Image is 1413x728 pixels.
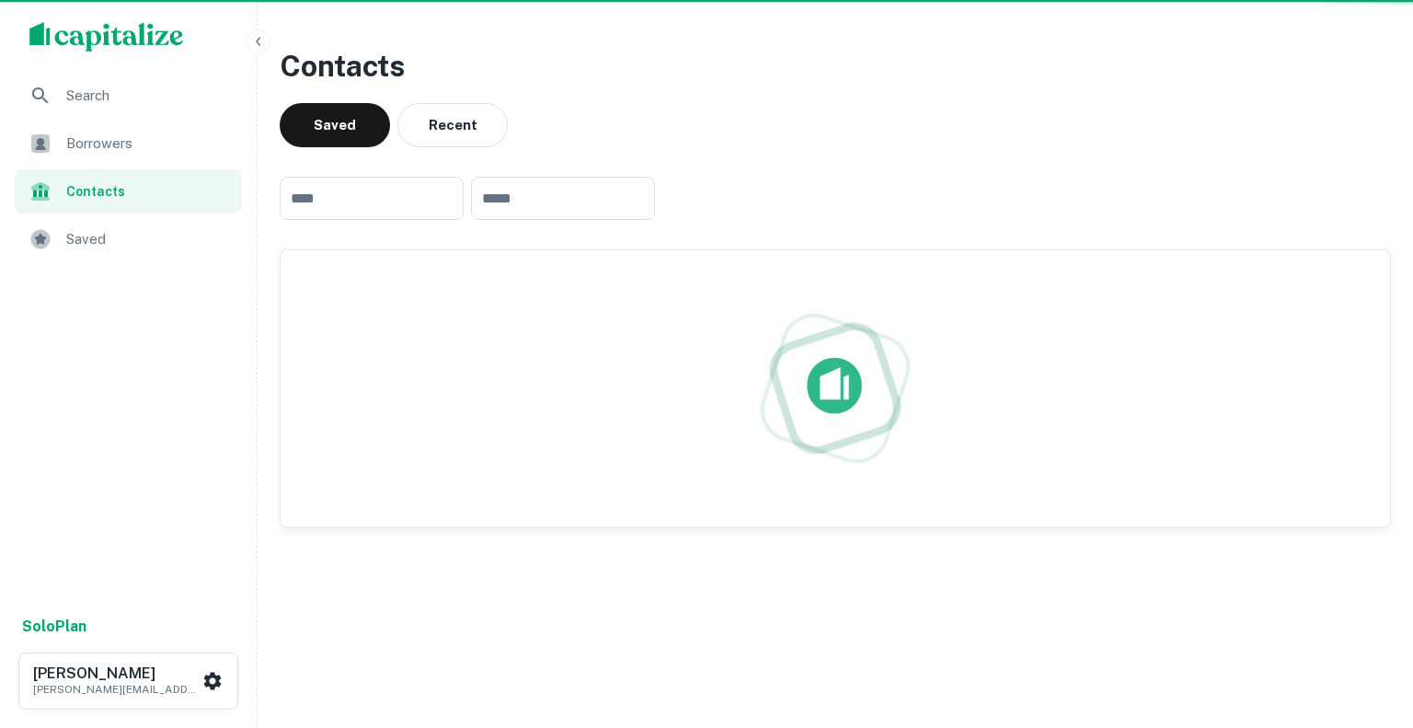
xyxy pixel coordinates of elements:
[66,133,231,155] span: Borrowers
[1321,522,1413,610] iframe: Chat Widget
[18,653,238,710] button: [PERSON_NAME][PERSON_NAME][EMAIL_ADDRESS][DOMAIN_NAME]
[66,85,231,107] span: Search
[33,681,199,698] p: [PERSON_NAME][EMAIL_ADDRESS][DOMAIN_NAME]
[15,74,242,118] a: Search
[22,616,86,638] a: SoloPlan
[15,217,242,261] a: Saved
[15,169,242,214] a: Contacts
[66,228,231,250] span: Saved
[397,103,508,147] button: Recent
[33,666,199,681] h6: [PERSON_NAME]
[280,103,390,147] button: Saved
[66,181,231,202] span: Contacts
[280,44,1391,88] h3: Contacts
[22,618,86,635] strong: Solo Plan
[15,121,242,166] a: Borrowers
[29,22,184,52] img: capitalize-logo.png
